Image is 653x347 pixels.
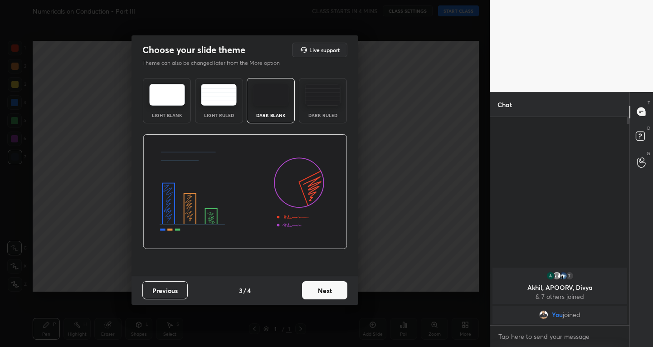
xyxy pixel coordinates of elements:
[552,271,561,280] img: default.png
[490,266,629,326] div: grid
[244,286,246,295] h4: /
[539,310,548,319] img: eb572a6c184c4c0488efe4485259b19d.jpg
[253,113,289,117] div: Dark Blank
[143,134,347,249] img: darkThemeBanner.d06ce4a2.svg
[647,125,650,132] p: D
[149,84,185,106] img: lightTheme.e5ed3b09.svg
[647,150,650,157] p: G
[142,59,289,67] p: Theme can also be changed later from the More option
[239,286,243,295] h4: 3
[253,84,289,106] img: darkTheme.f0cc69e5.svg
[309,47,340,53] h5: Live support
[201,113,237,117] div: Light Ruled
[563,311,580,318] span: joined
[648,99,650,106] p: T
[559,271,568,280] img: 87905c735eaf4ff2a2d307c465c113f5.jpg
[498,284,622,291] p: Akhil, APOORV, Divya
[565,271,574,280] div: 7
[149,113,185,117] div: Light Blank
[247,286,251,295] h4: 4
[552,311,563,318] span: You
[302,281,347,299] button: Next
[490,93,519,117] p: Chat
[546,271,555,280] img: 3
[142,44,245,56] h2: Choose your slide theme
[305,84,341,106] img: darkRuledTheme.de295e13.svg
[142,281,188,299] button: Previous
[498,293,622,300] p: & 7 others joined
[305,113,341,117] div: Dark Ruled
[201,84,237,106] img: lightRuledTheme.5fabf969.svg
